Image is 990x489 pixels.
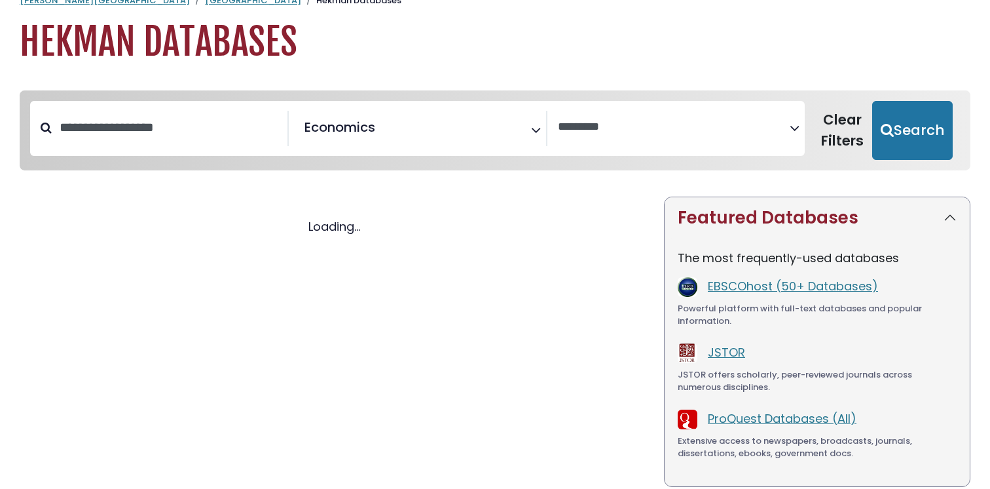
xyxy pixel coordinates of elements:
a: ProQuest Databases (All) [708,410,856,427]
li: Economics [299,117,375,137]
textarea: Search [558,121,790,134]
a: JSTOR [708,344,745,361]
span: Economics [304,117,375,137]
a: EBSCOhost (50+ Databases) [708,278,878,294]
h1: Hekman Databases [20,20,970,64]
nav: Search filters [20,90,970,170]
textarea: Search [378,125,387,138]
div: JSTOR offers scholarly, peer-reviewed journals across numerous disciplines. [678,368,957,394]
button: Submit for Search Results [872,101,953,160]
div: Loading... [20,218,648,235]
div: Powerful platform with full-text databases and popular information. [678,302,957,328]
button: Featured Databases [665,197,970,239]
div: Extensive access to newspapers, broadcasts, journals, dissertations, ebooks, government docs. [678,435,957,460]
p: The most frequently-used databases [678,249,957,267]
input: Search database by title or keyword [52,117,287,138]
button: Clear Filters [813,101,872,160]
